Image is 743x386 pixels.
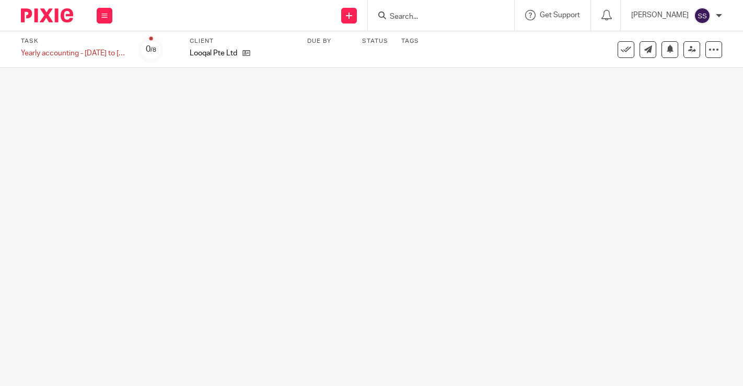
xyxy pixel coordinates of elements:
[307,37,349,45] label: Due by
[150,47,156,53] small: /8
[21,37,125,45] label: Task
[21,48,125,59] div: Yearly accounting - May&#39;24 to Apr&#39;25
[21,48,125,59] div: Yearly accounting - [DATE] to [DATE]
[401,37,419,45] label: Tags
[21,8,73,22] img: Pixie
[146,43,156,55] div: 0
[242,49,250,57] i: Open client page
[190,48,237,59] p: Looqal Pte Ltd
[389,13,483,22] input: Search
[631,10,689,20] p: [PERSON_NAME]
[540,11,580,19] span: Get Support
[362,37,388,45] label: Status
[190,37,294,45] label: Client
[694,7,711,24] img: svg%3E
